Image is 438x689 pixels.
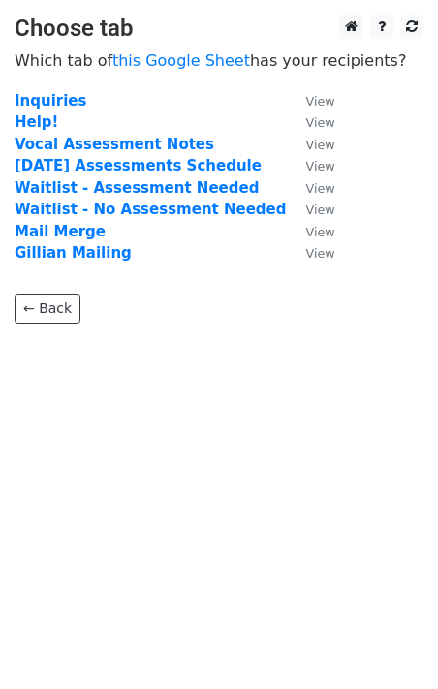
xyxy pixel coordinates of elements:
small: View [306,138,335,152]
a: Vocal Assessment Notes [15,136,214,153]
a: Mail Merge [15,223,106,240]
a: View [287,136,335,153]
a: View [287,223,335,240]
a: Inquiries [15,92,86,110]
a: View [287,244,335,262]
a: View [287,157,335,174]
a: View [287,201,335,218]
a: ← Back [15,294,80,324]
small: View [306,115,335,130]
a: Help! [15,113,58,131]
a: View [287,179,335,197]
a: Gillian Mailing [15,244,132,262]
small: View [306,94,335,109]
small: View [306,203,335,217]
a: View [287,92,335,110]
small: View [306,181,335,196]
a: this Google Sheet [112,51,250,70]
a: Waitlist - No Assessment Needed [15,201,287,218]
a: Waitlist - Assessment Needed [15,179,259,197]
h3: Choose tab [15,15,423,43]
a: [DATE] Assessments Schedule [15,157,262,174]
small: View [306,246,335,261]
a: View [287,113,335,131]
small: View [306,225,335,239]
p: Which tab of has your recipients? [15,50,423,71]
small: View [306,159,335,173]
